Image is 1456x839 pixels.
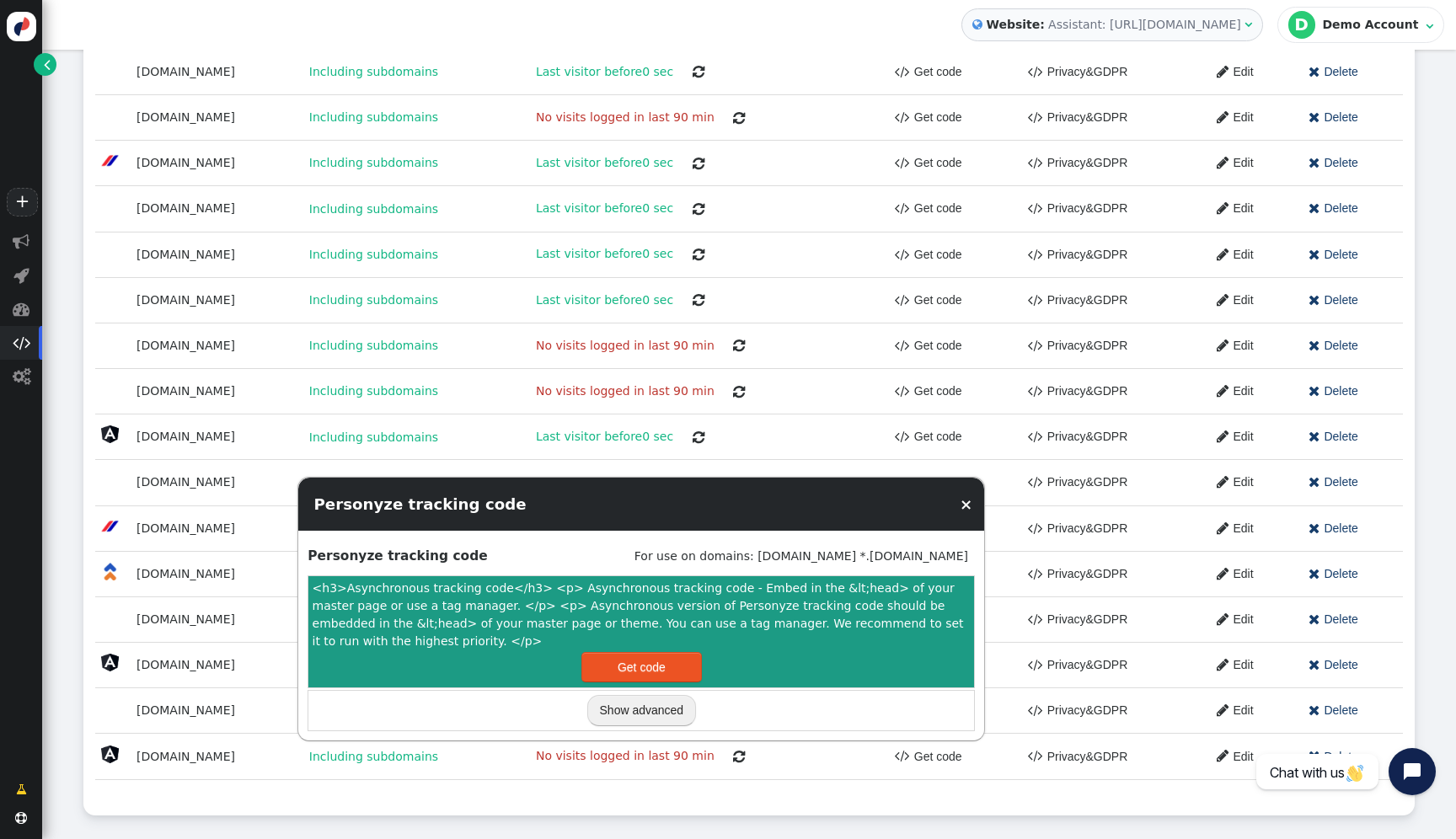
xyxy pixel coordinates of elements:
[1297,148,1358,179] a: Delete
[733,750,745,763] span: 
[1028,745,1043,767] span: 
[1322,18,1421,32] div: Demo Account
[1205,604,1253,634] a: Edit
[1297,194,1358,224] a: Delete
[15,812,27,824] span: 
[101,654,119,671] img: favicon.ico
[1309,244,1319,265] span: 
[1028,700,1043,721] span: 
[1217,518,1228,539] span: 
[1217,426,1228,447] span: 
[1016,468,1128,498] a: Privacy&GDPR
[306,336,442,355] span: Including subdomains
[13,233,29,250] span: 
[1245,19,1252,30] span: 
[533,473,677,491] span: Last visitor before
[1309,381,1319,402] span: 
[1309,745,1319,767] span: 
[131,688,300,734] td: [DOMAIN_NAME]
[721,376,757,406] button: 
[1028,655,1043,676] span: 
[1205,194,1253,224] a: Edit
[1309,107,1319,128] span: 
[1297,468,1358,498] a: Delete
[1016,102,1128,132] a: Privacy&GDPR
[1205,148,1253,179] a: Edit
[681,194,716,224] button: 
[533,427,677,446] span: Last visitor before
[1309,61,1319,83] span: 
[1016,148,1128,179] a: Privacy&GDPR
[1297,102,1358,132] a: Delete
[681,422,716,452] button: 
[101,425,119,443] img: favicon.ico
[1217,198,1228,219] span: 
[13,368,30,385] span: 
[1217,335,1228,356] span: 
[681,56,716,87] button: 
[1205,468,1253,498] a: Edit
[1288,11,1315,38] div: D
[1309,290,1319,311] span: 
[1217,152,1228,174] span: 
[1309,609,1319,630] span: 
[1309,426,1319,447] span: 
[895,102,962,132] a: Get code
[1205,741,1253,772] a: Edit
[1016,376,1128,406] a: Privacy&GDPR
[1297,422,1358,452] a: Delete
[982,16,1048,34] b: Website:
[733,111,745,125] span: 
[1016,285,1128,315] a: Privacy&GDPR
[1297,696,1358,726] a: Delete
[131,277,300,323] td: [DOMAIN_NAME]
[587,695,697,725] button: Show advanced
[131,596,300,642] td: [DOMAIN_NAME]
[693,202,704,216] span: 
[533,62,677,81] span: Last visitor before
[721,102,757,132] button: 
[1028,518,1043,539] span: 
[1028,198,1043,219] span: 
[1205,376,1253,406] a: Edit
[1309,564,1319,585] span: 
[1028,290,1043,311] span: 
[1217,381,1228,402] span: 
[308,548,487,564] b: Personyze tracking code
[642,292,673,306] span: 0 sec
[1028,426,1043,447] span: 
[1297,330,1358,361] a: Delete
[1297,741,1358,772] a: Delete
[131,734,300,779] td: [DOMAIN_NAME]
[44,56,51,73] span: 
[895,472,910,493] span: 
[1205,330,1253,361] a: Edit
[1028,564,1043,585] span: 
[895,107,910,128] span: 
[1016,649,1128,680] a: Privacy&GDPR
[1309,700,1319,721] span: 
[1309,152,1319,174] span: 
[895,330,962,361] a: Get code
[131,95,300,141] td: [DOMAIN_NAME]
[642,64,673,77] span: 0 sec
[131,505,300,551] td: [DOMAIN_NAME]
[1205,285,1253,315] a: Edit
[693,248,704,261] span: 
[681,468,716,498] button: 
[1217,700,1228,721] span: 
[298,478,541,532] div: Personyze tracking code
[1297,239,1358,270] a: Delete
[1297,285,1358,315] a: Delete
[533,244,677,263] span: Last visitor before
[693,476,704,489] span: 
[1217,244,1228,265] span: 
[895,381,910,402] span: 
[131,460,300,505] td: [DOMAIN_NAME]
[895,244,910,265] span: 
[101,517,119,535] img: favicon.ico
[642,247,673,260] span: 0 sec
[895,745,910,767] span: 
[4,774,39,804] a: 
[693,157,704,170] span: 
